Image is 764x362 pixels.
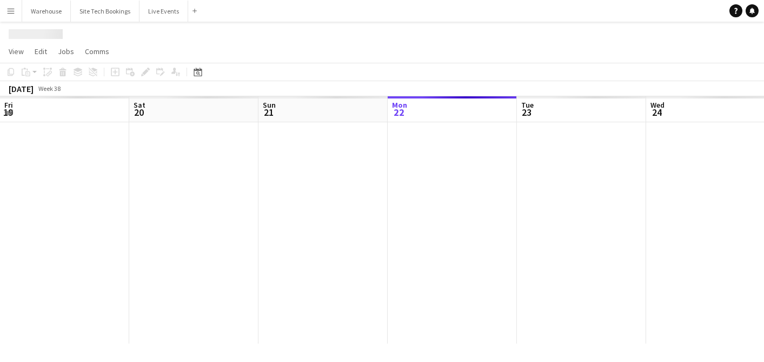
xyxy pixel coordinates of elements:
button: Site Tech Bookings [71,1,139,22]
button: Live Events [139,1,188,22]
span: Comms [85,47,109,56]
a: Edit [30,44,51,58]
span: 21 [261,106,276,119]
a: View [4,44,28,58]
span: Wed [650,100,665,110]
a: Comms [81,44,114,58]
span: Week 38 [36,84,63,93]
span: 20 [132,106,145,119]
span: 19 [3,106,13,119]
span: 23 [520,106,534,119]
span: Edit [35,47,47,56]
span: Sun [263,100,276,110]
div: [DATE] [9,83,34,94]
span: Mon [392,100,407,110]
span: Sat [134,100,145,110]
span: 22 [390,106,407,119]
span: Jobs [58,47,74,56]
a: Jobs [54,44,78,58]
span: 24 [649,106,665,119]
button: Warehouse [22,1,71,22]
span: View [9,47,24,56]
span: Fri [4,100,13,110]
span: Tue [521,100,534,110]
